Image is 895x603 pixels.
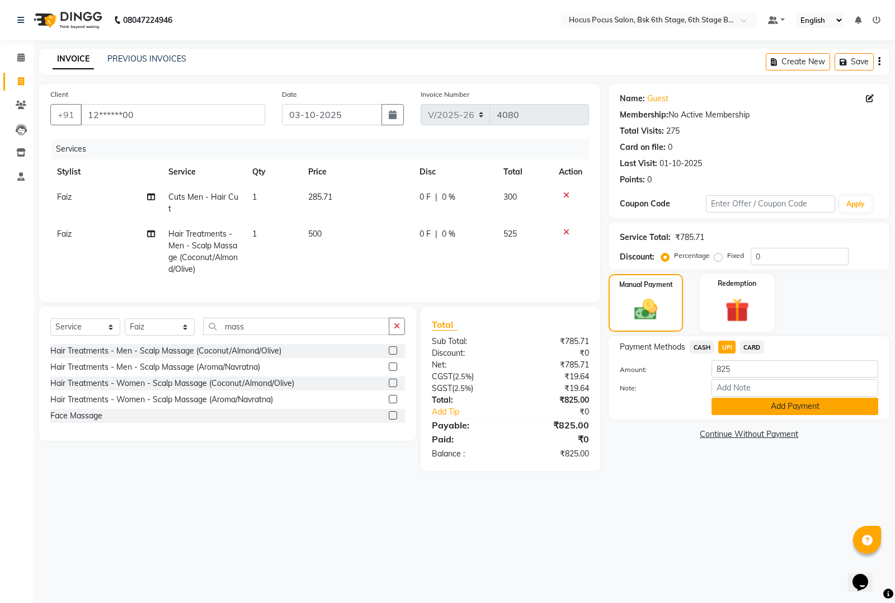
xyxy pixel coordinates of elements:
button: Save [835,53,874,70]
div: 01-10-2025 [660,158,702,169]
span: | [435,228,437,240]
div: Service Total: [620,232,671,243]
th: Action [552,159,589,185]
div: ₹825.00 [511,418,598,432]
span: Total [432,319,458,331]
div: Paid: [423,432,511,446]
div: Coupon Code [620,198,706,210]
span: 0 F [420,228,431,240]
div: 0 [647,174,652,186]
span: 525 [503,229,517,239]
span: 500 [308,229,322,239]
span: | [435,191,437,203]
label: Amount: [611,365,703,375]
div: Points: [620,174,645,186]
label: Percentage [674,251,710,261]
span: 0 % [442,228,455,240]
div: Membership: [620,109,668,121]
div: ₹785.71 [511,336,598,347]
a: PREVIOUS INVOICES [107,54,186,64]
label: Client [50,89,68,100]
div: Hair Treatments - Women - Scalp Massage (Coconut/Almond/Olive) [50,378,294,389]
div: Net: [423,359,511,371]
span: Faiz [57,229,72,239]
div: Name: [620,93,645,105]
th: Disc [413,159,497,185]
label: Redemption [718,279,756,289]
div: Sub Total: [423,336,511,347]
div: ₹825.00 [511,394,598,406]
label: Fixed [727,251,744,261]
span: 2.5% [455,372,472,381]
span: CARD [740,341,764,354]
div: ₹19.64 [511,371,598,383]
div: Discount: [423,347,511,359]
label: Date [282,89,297,100]
div: Total Visits: [620,125,664,137]
input: Add Note [712,379,878,397]
button: Add Payment [712,398,878,415]
th: Qty [246,159,302,185]
div: Card on file: [620,142,666,153]
div: ₹0 [511,432,598,446]
label: Manual Payment [619,280,673,290]
span: Faiz [57,192,72,202]
div: Last Visit: [620,158,657,169]
div: ₹785.71 [511,359,598,371]
a: Add Tip [423,406,525,418]
th: Price [302,159,413,185]
div: 0 [668,142,672,153]
a: Guest [647,93,668,105]
input: Amount [712,360,878,378]
span: Cuts Men - Hair Cut [168,192,238,214]
img: _cash.svg [627,296,665,323]
label: Note: [611,383,703,393]
div: Face Massage [50,410,102,422]
div: 275 [666,125,680,137]
a: Continue Without Payment [611,428,887,440]
label: Invoice Number [421,89,469,100]
div: ( ) [423,371,511,383]
button: +91 [50,104,82,125]
input: Enter Offer / Coupon Code [706,195,835,213]
span: 2.5% [454,384,471,393]
th: Service [162,159,246,185]
iframe: chat widget [848,558,884,592]
div: Total: [423,394,511,406]
img: logo [29,4,105,36]
th: Stylist [50,159,162,185]
input: Search or Scan [203,318,389,335]
div: ₹0 [525,406,598,418]
span: Payment Methods [620,341,685,353]
span: 285.71 [308,192,332,202]
div: ( ) [423,383,511,394]
div: ₹0 [511,347,598,359]
div: ₹19.64 [511,383,598,394]
span: Hair Treatments - Men - Scalp Massage (Coconut/Almond/Olive) [168,229,238,274]
span: 300 [503,192,517,202]
div: ₹825.00 [511,448,598,460]
b: 08047224946 [123,4,172,36]
span: SGST [432,383,452,393]
span: CASH [690,341,714,354]
button: Apply [840,196,872,213]
div: Hair Treatments - Men - Scalp Massage (Aroma/Navratna) [50,361,260,373]
span: 1 [252,229,257,239]
div: Discount: [620,251,654,263]
div: ₹785.71 [675,232,704,243]
span: 0 F [420,191,431,203]
div: Payable: [423,418,511,432]
div: Hair Treatments - Men - Scalp Massage (Coconut/Almond/Olive) [50,345,281,357]
div: Hair Treatments - Women - Scalp Massage (Aroma/Navratna) [50,394,273,406]
div: Services [51,139,597,159]
div: No Active Membership [620,109,878,121]
span: 0 % [442,191,455,203]
th: Total [497,159,553,185]
button: Create New [766,53,830,70]
a: INVOICE [53,49,94,69]
input: Search by Name/Mobile/Email/Code [81,104,265,125]
div: Balance : [423,448,511,460]
span: CGST [432,371,453,381]
span: 1 [252,192,257,202]
img: _gift.svg [718,295,757,325]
